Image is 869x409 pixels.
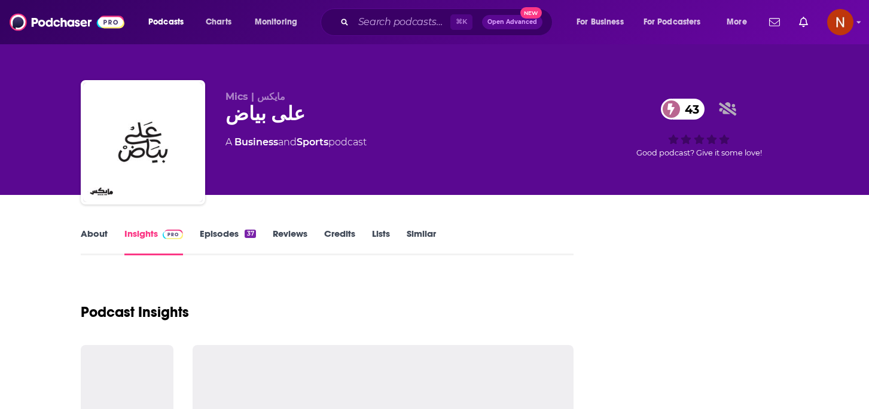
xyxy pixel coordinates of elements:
span: New [520,7,542,19]
a: Similar [407,228,436,255]
span: Good podcast? Give it some love! [636,148,762,157]
span: Podcasts [148,14,184,30]
a: Show notifications dropdown [794,12,813,32]
a: InsightsPodchaser Pro [124,228,184,255]
span: Charts [206,14,231,30]
button: open menu [246,13,313,32]
span: For Podcasters [644,14,701,30]
button: open menu [140,13,199,32]
h1: Podcast Insights [81,303,189,321]
a: Credits [324,228,355,255]
span: More [727,14,747,30]
span: 43 [673,99,705,120]
button: open menu [718,13,762,32]
a: Charts [198,13,239,32]
button: open menu [568,13,639,32]
a: Sports [297,136,328,148]
input: Search podcasts, credits, & more... [353,13,450,32]
a: Show notifications dropdown [764,12,785,32]
img: على بياض [83,83,203,202]
a: 43 [661,99,705,120]
img: Podchaser Pro [163,230,184,239]
span: ⌘ K [450,14,472,30]
a: Episodes37 [200,228,255,255]
div: 43Good podcast? Give it some love! [609,91,789,165]
span: Logged in as AdelNBM [827,9,853,35]
a: Reviews [273,228,307,255]
button: open menu [636,13,718,32]
span: Mics | مايكس [225,91,285,102]
span: Monitoring [255,14,297,30]
span: Open Advanced [487,19,537,25]
div: Search podcasts, credits, & more... [332,8,564,36]
a: About [81,228,108,255]
div: A podcast [225,135,367,149]
a: Business [234,136,278,148]
span: and [278,136,297,148]
a: Lists [372,228,390,255]
div: 37 [245,230,255,238]
img: Podchaser - Follow, Share and Rate Podcasts [10,11,124,33]
img: User Profile [827,9,853,35]
span: For Business [577,14,624,30]
button: Show profile menu [827,9,853,35]
button: Open AdvancedNew [482,15,542,29]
